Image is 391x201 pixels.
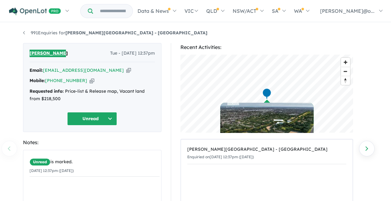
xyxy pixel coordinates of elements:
[65,30,207,36] strong: [PERSON_NAME][GEOGRAPHIC_DATA] - [GEOGRAPHIC_DATA]
[180,43,353,51] div: Recent Activities:
[187,143,346,164] a: [PERSON_NAME][GEOGRAPHIC_DATA] - [GEOGRAPHIC_DATA]Enquiried on[DATE] 12:37pm ([DATE])
[30,78,45,83] strong: Mobile:
[30,88,64,94] strong: Requested info:
[341,58,350,67] button: Zoom in
[320,8,375,14] span: [PERSON_NAME]@o...
[30,168,74,173] small: [DATE] 12:37pm ([DATE])
[9,7,61,15] img: Openlot PRO Logo White
[30,67,43,73] strong: Email:
[341,76,350,85] button: Reset bearing to north
[30,158,160,166] div: is marked.
[30,88,155,103] div: Price-list & Release map, Vacant land from $218,500
[262,88,271,100] div: Map marker
[23,138,161,147] div: Notes:
[187,146,346,153] div: [PERSON_NAME][GEOGRAPHIC_DATA] - [GEOGRAPHIC_DATA]
[67,112,117,125] button: Unread
[30,50,68,57] span: [PERSON_NAME]
[23,29,368,37] nav: breadcrumb
[341,67,350,76] button: Zoom out
[110,50,155,57] span: Tue - [DATE] 12:37pm
[126,67,131,74] button: Copy
[45,78,87,83] a: [PHONE_NUMBER]
[23,30,207,36] a: 991Enquiries for[PERSON_NAME][GEOGRAPHIC_DATA] - [GEOGRAPHIC_DATA]
[187,154,254,159] small: Enquiried on [DATE] 12:37pm ([DATE])
[90,77,94,84] button: Copy
[94,4,131,18] input: Try estate name, suburb, builder or developer
[30,158,50,166] span: Unread
[180,55,353,133] canvas: Map
[43,67,124,73] a: [EMAIL_ADDRESS][DOMAIN_NAME]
